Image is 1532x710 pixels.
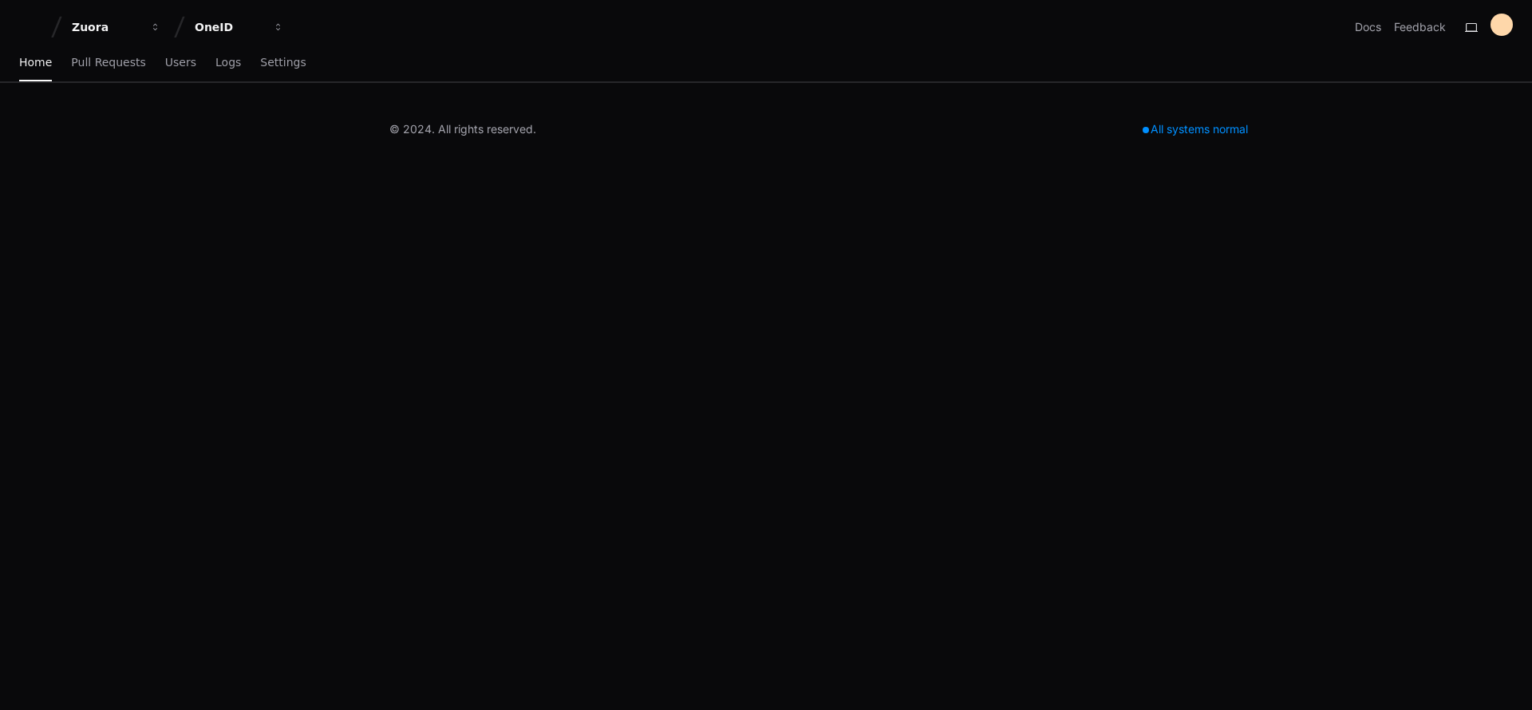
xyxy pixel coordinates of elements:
a: Home [19,45,52,81]
div: OneID [195,19,263,35]
div: All systems normal [1133,118,1258,140]
a: Settings [260,45,306,81]
a: Users [165,45,196,81]
span: Logs [215,57,241,67]
span: Home [19,57,52,67]
span: Settings [260,57,306,67]
button: Zuora [65,13,168,41]
div: © 2024. All rights reserved. [389,121,536,137]
span: Users [165,57,196,67]
button: Feedback [1394,19,1446,35]
a: Docs [1355,19,1381,35]
div: Zuora [72,19,140,35]
button: OneID [188,13,290,41]
a: Logs [215,45,241,81]
a: Pull Requests [71,45,145,81]
span: Pull Requests [71,57,145,67]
